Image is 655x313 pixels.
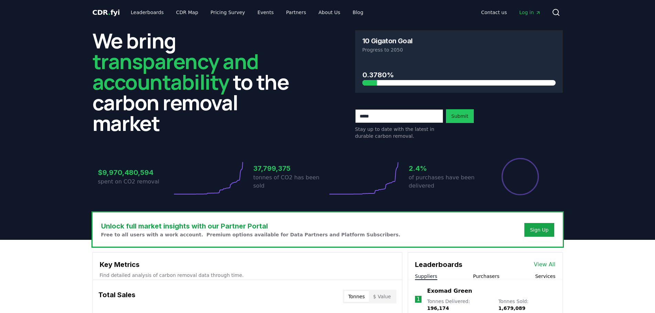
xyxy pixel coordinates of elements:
p: Progress to 2050 [362,46,556,53]
button: Purchasers [473,273,500,280]
span: 196,174 [427,305,449,311]
a: View All [534,260,556,269]
span: . [108,8,110,16]
button: Suppliers [415,273,437,280]
h2: We bring to the carbon removal market [92,30,300,133]
nav: Main [476,6,546,19]
a: CDR Map [171,6,204,19]
p: tonnes of CO2 has been sold [253,174,328,190]
p: of purchases have been delivered [409,174,483,190]
a: Events [252,6,279,19]
button: Services [535,273,555,280]
a: Exomad Green [427,287,472,295]
p: spent on CO2 removal [98,178,172,186]
button: $ Value [369,291,395,302]
button: Tonnes [344,291,369,302]
a: Sign Up [530,226,548,233]
p: Tonnes Sold : [498,298,555,312]
a: Partners [281,6,312,19]
h3: $9,970,480,594 [98,167,172,178]
p: 1 [416,295,420,303]
h3: Key Metrics [100,259,395,270]
a: Pricing Survey [205,6,250,19]
h3: 10 Gigaton Goal [362,37,413,44]
span: Log in [519,9,541,16]
a: Log in [514,6,546,19]
nav: Main [125,6,369,19]
h3: 2.4% [409,163,483,174]
p: Free to all users with a work account. Premium options available for Data Partners and Platform S... [101,231,401,238]
div: Percentage of sales delivered [501,157,539,196]
p: Stay up to date with the latest in durable carbon removal. [355,126,443,139]
h3: 0.3780% [362,70,556,80]
p: Find detailed analysis of carbon removal data through time. [100,272,395,279]
h3: 37,799,375 [253,163,328,174]
a: Contact us [476,6,512,19]
button: Submit [446,109,474,123]
h3: Unlock full market insights with our Partner Portal [101,221,401,231]
a: About Us [313,6,346,19]
span: 1,679,089 [498,305,525,311]
h3: Leaderboards [415,259,462,270]
button: Sign Up [524,223,554,237]
p: Tonnes Delivered : [427,298,491,312]
h3: Total Sales [98,290,135,303]
a: Blog [347,6,369,19]
span: CDR fyi [92,8,120,16]
a: CDR.fyi [92,8,120,17]
a: Leaderboards [125,6,169,19]
span: transparency and accountability [92,47,259,96]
